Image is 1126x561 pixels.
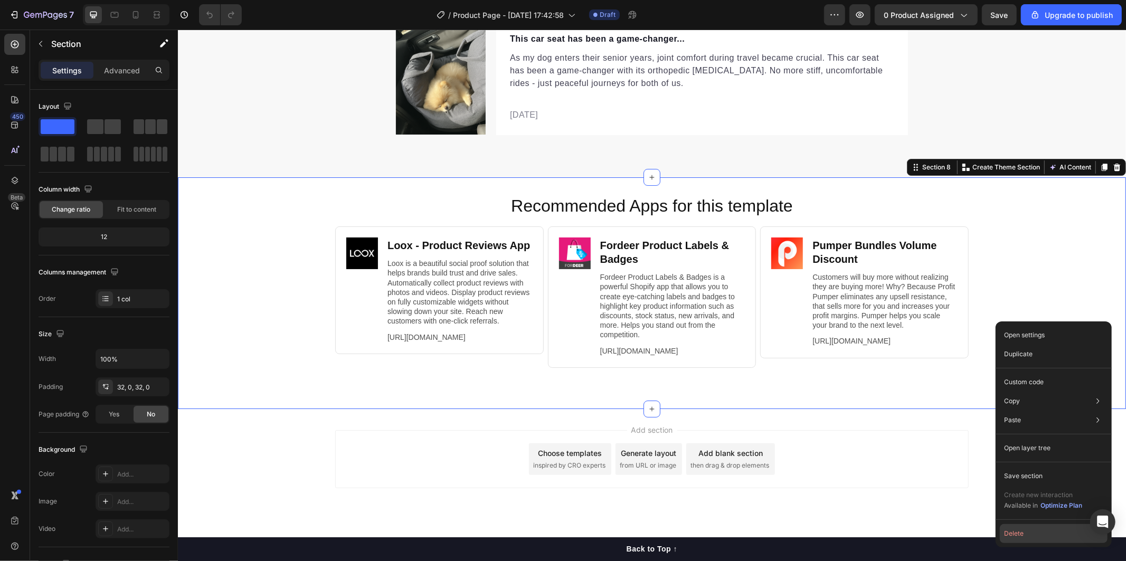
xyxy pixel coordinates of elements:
[117,525,167,534] div: Add...
[421,208,567,237] h2: Fordeer Product Labels & Badges
[1040,500,1083,511] button: Optimize Plan
[635,243,779,300] p: Customers will buy more without realizing they are buying more! Why? Because Profit Pumper elimin...
[794,133,862,142] p: Create Theme Section
[1004,471,1043,481] p: Save section
[742,133,775,142] div: Section 8
[1004,349,1033,359] p: Duplicate
[69,8,74,21] p: 7
[96,349,169,368] input: Auto
[513,431,591,441] span: then drag & drop elements
[117,383,167,392] div: 32, 0, 32, 0
[117,497,167,507] div: Add...
[39,265,121,280] div: Columns management
[39,524,55,534] div: Video
[168,208,200,240] img: CPLp1Kb0lu8CEAE=.jpg
[39,327,67,341] div: Size
[147,410,155,419] span: No
[884,9,954,21] span: 0 product assigned
[52,65,82,76] p: Settings
[199,4,242,25] div: Undo/Redo
[210,303,354,312] p: [URL][DOMAIN_NAME]
[4,4,79,25] button: 7
[422,317,566,326] p: [URL][DOMAIN_NAME]
[332,5,507,14] strong: This car seat has been a game-changer...
[39,294,56,303] div: Order
[117,470,167,479] div: Add...
[51,37,138,50] p: Section
[1090,509,1115,535] div: Open Intercom Messenger
[449,395,499,406] span: Add section
[209,208,355,224] h2: Loox ‑ Product Reviews App
[117,294,167,304] div: 1 col
[1004,377,1044,387] p: Custom code
[991,11,1008,20] span: Save
[52,205,91,214] span: Change ratio
[442,431,498,441] span: from URL or image
[449,514,499,525] div: Back to Top ↑
[1004,501,1038,509] span: Available in
[39,382,63,392] div: Padding
[10,112,25,121] div: 450
[1004,396,1020,406] p: Copy
[869,131,915,144] button: AI Content
[355,431,428,441] span: inspired by CRO experts
[381,208,413,240] img: CPij9P7MrYcDEAE=.jpeg
[104,65,140,76] p: Advanced
[422,243,566,310] p: Fordeer Product Labels & Badges is a powerful Shopify app that allows you to create eye-catching ...
[1021,4,1122,25] button: Upgrade to publish
[1004,415,1021,425] p: Paste
[39,443,90,457] div: Background
[1030,9,1113,21] div: Upgrade to publish
[109,410,119,419] span: Yes
[453,9,564,21] span: Product Page - [DATE] 17:42:58
[39,354,56,364] div: Width
[593,208,625,240] img: CIumv63twf4CEAE=.png
[633,208,780,237] h2: Pumper Bundles Volume Discount
[875,4,978,25] button: 0 product assigned
[210,229,354,296] p: Loox is a beautiful social proof solution that helps brands build trust and drive sales. Automati...
[39,497,57,506] div: Image
[39,183,94,197] div: Column width
[41,230,167,244] div: 12
[1004,443,1051,453] p: Open layer tree
[521,418,585,429] div: Add blank section
[11,165,938,189] h2: Recommended Apps for this template
[443,418,499,429] div: Generate layout
[982,4,1017,25] button: Save
[39,469,55,479] div: Color
[361,418,424,429] div: Choose templates
[1004,330,1045,340] p: Open settings
[600,10,616,20] span: Draft
[117,205,156,214] span: Fit to content
[1000,524,1108,543] button: Delete
[635,307,779,316] p: [URL][DOMAIN_NAME]
[332,22,716,60] p: As my dog enters their senior years, joint comfort during travel became crucial. This car seat ha...
[1004,490,1083,500] p: Create new interaction
[1040,501,1082,510] div: Optimize Plan
[39,100,74,114] div: Layout
[448,9,451,21] span: /
[178,30,1126,561] iframe: Design area
[332,79,716,92] p: [DATE]
[39,410,90,419] div: Page padding
[8,193,25,202] div: Beta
